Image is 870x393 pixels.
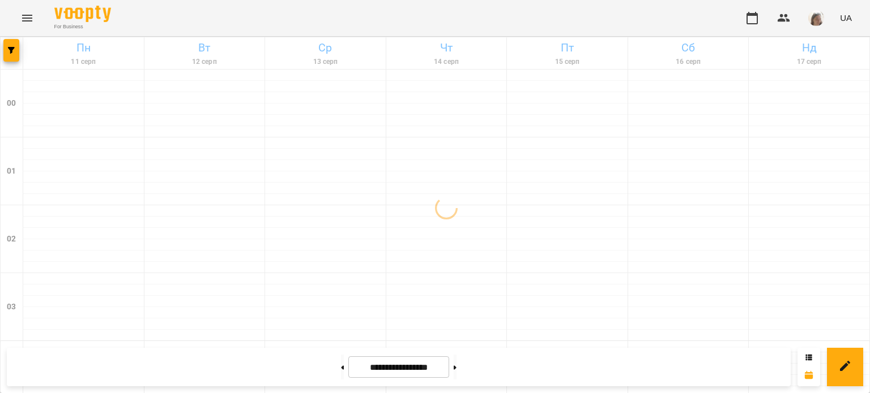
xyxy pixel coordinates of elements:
[267,39,384,57] h6: Ср
[509,39,626,57] h6: Пт
[14,5,41,32] button: Menu
[25,57,142,67] h6: 11 серп
[25,39,142,57] h6: Пн
[7,233,16,245] h6: 02
[750,57,868,67] h6: 17 серп
[630,57,747,67] h6: 16 серп
[7,97,16,110] h6: 00
[630,39,747,57] h6: Сб
[509,57,626,67] h6: 15 серп
[808,10,824,26] img: 4795d6aa07af88b41cce17a01eea78aa.jpg
[7,301,16,313] h6: 03
[146,57,263,67] h6: 12 серп
[388,57,505,67] h6: 14 серп
[835,7,856,28] button: UA
[7,165,16,178] h6: 01
[267,57,384,67] h6: 13 серп
[750,39,868,57] h6: Нд
[54,23,111,31] span: For Business
[54,6,111,22] img: Voopty Logo
[388,39,505,57] h6: Чт
[840,12,852,24] span: UA
[146,39,263,57] h6: Вт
